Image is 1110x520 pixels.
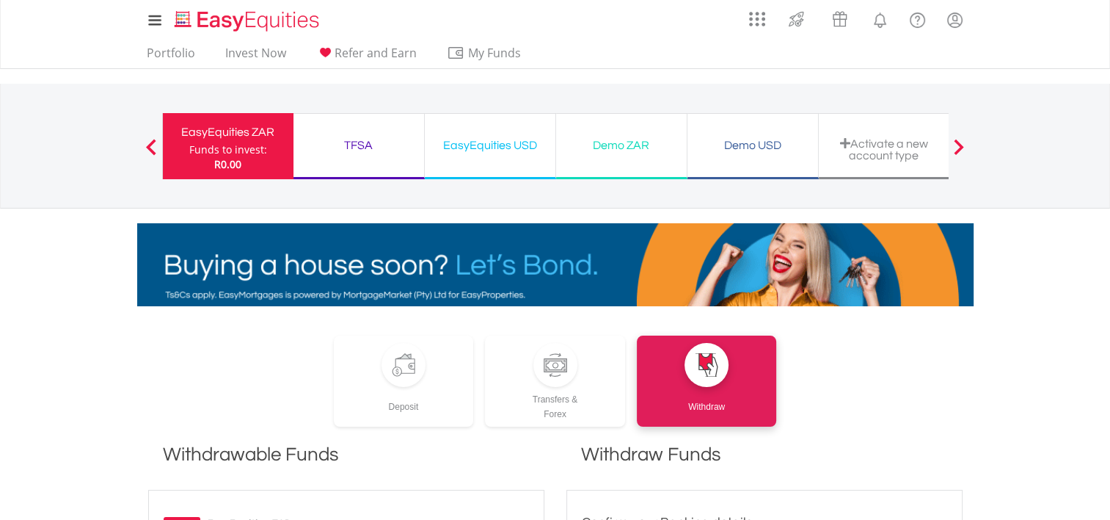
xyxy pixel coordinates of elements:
a: Portfolio [141,46,201,68]
a: Vouchers [818,4,861,31]
div: TFSA [302,135,415,156]
a: Notifications [861,4,899,33]
a: Transfers &Forex [485,336,625,427]
h1: Withdrawable Funds [148,441,544,483]
div: EasyEquities USD [434,135,547,156]
a: Withdraw [637,336,777,427]
a: FAQ's and Support [899,4,936,33]
span: My Funds [447,43,543,62]
img: thrive-v2.svg [784,7,808,31]
img: grid-menu-icon.svg [749,11,765,27]
div: Activate a new account type [828,137,941,162]
div: Transfers & Forex [485,387,625,422]
img: EasyEquities_Logo.png [172,9,325,33]
div: EasyEquities ZAR [172,122,285,142]
span: R0.00 [214,157,241,171]
div: Funds to invest: [189,142,267,157]
img: vouchers-v2.svg [828,7,852,31]
a: My Profile [936,4,974,36]
span: Refer and Earn [335,45,417,61]
a: Deposit [334,336,474,427]
a: Home page [169,4,325,33]
a: Refer and Earn [310,46,423,68]
h1: Withdraw Funds [566,441,963,483]
a: Invest Now [219,46,292,68]
a: AppsGrid [740,4,775,27]
div: Deposit [334,387,474,414]
div: Withdraw [637,387,777,414]
div: Demo USD [696,135,809,156]
div: Demo ZAR [565,135,678,156]
img: EasyMortage Promotion Banner [137,223,974,306]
